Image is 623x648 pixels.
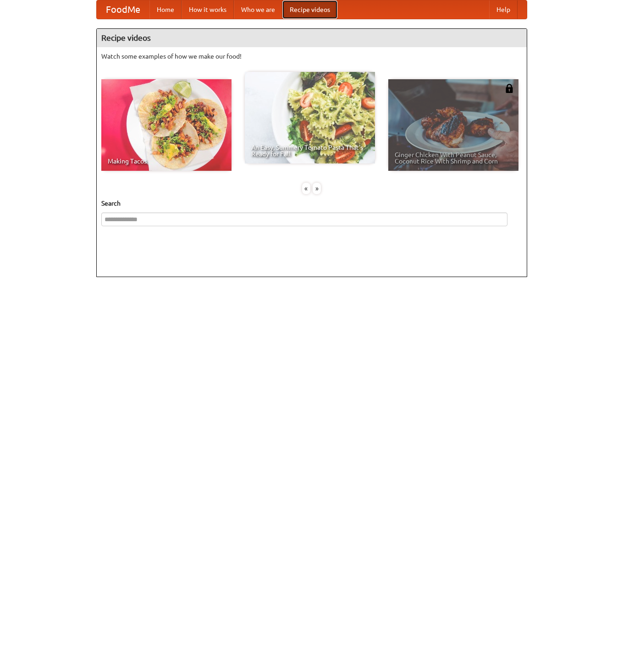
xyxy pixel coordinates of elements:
span: Making Tacos [108,158,225,164]
a: FoodMe [97,0,149,19]
a: Help [489,0,518,19]
a: How it works [182,0,234,19]
h5: Search [101,199,522,208]
a: Making Tacos [101,79,232,171]
a: Recipe videos [282,0,337,19]
img: 483408.png [505,84,514,93]
span: An Easy, Summery Tomato Pasta That's Ready for Fall [251,144,369,157]
a: An Easy, Summery Tomato Pasta That's Ready for Fall [245,72,375,163]
p: Watch some examples of how we make our food! [101,52,522,61]
div: » [313,183,321,194]
div: « [302,183,310,194]
a: Home [149,0,182,19]
h4: Recipe videos [97,29,527,47]
a: Who we are [234,0,282,19]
